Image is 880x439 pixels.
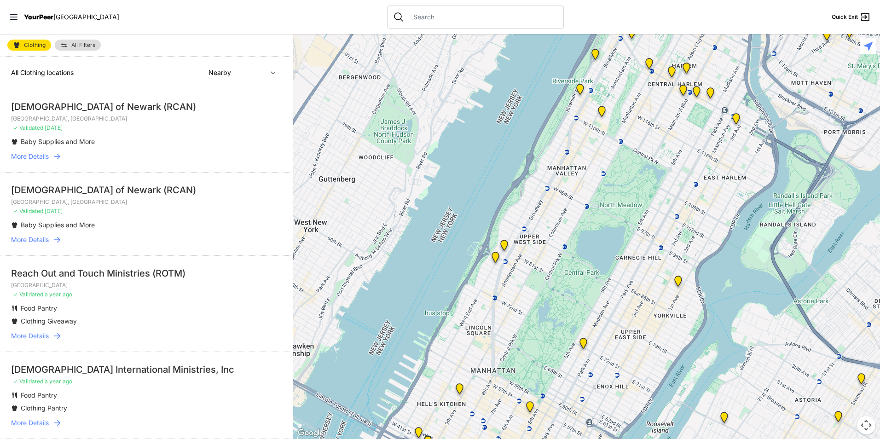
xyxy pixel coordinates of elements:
[11,184,282,196] div: [DEMOGRAPHIC_DATA] of Newark (RCAN)
[21,317,77,325] span: Clothing Giveaway
[574,84,586,98] div: Ford Hall
[730,113,742,128] div: Main Location
[11,198,282,206] p: [GEOGRAPHIC_DATA], [GEOGRAPHIC_DATA]
[11,100,282,113] div: [DEMOGRAPHIC_DATA] of Newark (RCAN)
[295,427,326,439] img: Google
[11,331,282,341] a: More Details
[672,276,684,290] div: Avenue Church
[13,208,43,214] span: ✓ Validated
[498,240,510,254] div: Pathways Adult Drop-In Program
[691,86,702,101] div: Manhattan
[13,378,43,385] span: ✓ Validated
[11,235,49,244] span: More Details
[295,427,326,439] a: Open this area in Google Maps (opens a new window)
[55,40,101,51] a: All Filters
[11,152,282,161] a: More Details
[21,221,95,229] span: Baby Supplies and More
[718,412,730,427] div: Fancy Thrift Shop
[71,42,95,48] span: All Filters
[53,13,119,21] span: [GEOGRAPHIC_DATA]
[45,208,63,214] span: [DATE]
[857,416,875,434] button: Map camera controls
[11,363,282,376] div: [DEMOGRAPHIC_DATA] International Ministries, Inc
[681,63,692,77] div: Manhattan
[24,14,119,20] a: YourPeer[GEOGRAPHIC_DATA]
[832,12,871,23] a: Quick Exit
[11,282,282,289] p: [GEOGRAPHIC_DATA]
[454,383,465,398] div: 9th Avenue Drop-in Center
[408,12,558,22] input: Search
[666,66,677,81] div: Uptown/Harlem DYCD Youth Drop-in Center
[11,152,49,161] span: More Details
[11,69,74,76] span: All Clothing locations
[844,27,855,41] div: The Bronx Pride Center
[705,87,716,102] div: East Harlem
[24,13,53,21] span: YourPeer
[578,338,589,352] div: Manhattan
[590,49,601,64] div: Manhattan
[11,115,282,122] p: [GEOGRAPHIC_DATA], [GEOGRAPHIC_DATA]
[11,418,49,427] span: More Details
[11,418,282,427] a: More Details
[11,331,49,341] span: More Details
[832,13,858,21] span: Quick Exit
[11,235,282,244] a: More Details
[45,378,72,385] span: a year ago
[24,42,46,48] span: Clothing
[21,391,57,399] span: Food Pantry
[643,58,655,73] div: The PILLARS – Holistic Recovery Support
[13,291,43,298] span: ✓ Validated
[45,291,72,298] span: a year ago
[21,304,57,312] span: Food Pantry
[21,404,67,412] span: Clothing Pantry
[596,106,608,121] div: The Cathedral Church of St. John the Divine
[7,40,51,51] a: Clothing
[11,267,282,280] div: Reach Out and Touch Ministries (ROTM)
[21,138,95,145] span: Baby Supplies and More
[45,124,63,131] span: [DATE]
[13,124,43,131] span: ✓ Validated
